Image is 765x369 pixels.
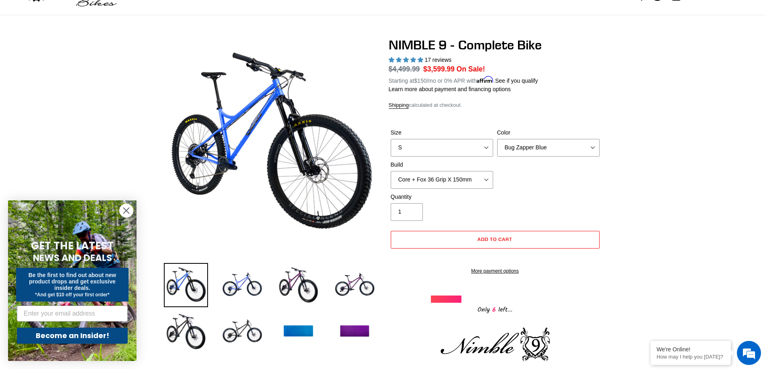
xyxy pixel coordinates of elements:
input: Enter your email address [17,306,128,322]
label: Size [391,128,493,137]
span: NEWS AND DEALS [33,251,112,264]
a: See if you qualify - Learn more about Affirm Financing (opens in modal) [495,77,538,84]
img: Load image into Gallery viewer, NIMBLE 9 - Complete Bike [220,263,264,307]
div: We're Online! [657,346,725,353]
span: Be the first to find out about new product drops and get exclusive insider deals. [29,272,116,291]
span: 17 reviews [424,57,451,63]
img: Load image into Gallery viewer, NIMBLE 9 - Complete Bike [164,263,208,307]
button: Close dialog [119,204,133,218]
h1: NIMBLE 9 - Complete Bike [389,37,602,53]
div: Minimize live chat window [132,4,151,23]
span: Add to cart [477,236,512,242]
span: GET THE LATEST [31,239,114,253]
a: Shipping [389,102,409,109]
a: More payment options [391,267,600,275]
span: $3,599.99 [423,65,455,73]
label: Color [497,128,600,137]
span: 4.88 stars [389,57,425,63]
div: Navigation go back [9,44,21,56]
span: We're online! [47,101,111,182]
div: Chat with us now [54,45,147,55]
span: On Sale! [457,64,485,74]
img: Load image into Gallery viewer, NIMBLE 9 - Complete Bike [276,310,320,354]
div: Only left... [431,303,559,315]
img: Load image into Gallery viewer, NIMBLE 9 - Complete Bike [220,310,264,354]
span: Affirm [477,76,494,83]
p: How may I help you today? [657,354,725,360]
p: Starting at /mo or 0% APR with . [389,75,538,85]
img: Load image into Gallery viewer, NIMBLE 9 - Complete Bike [333,310,377,354]
button: Become an Insider! [17,328,128,344]
textarea: Type your message and hit 'Enter' [4,219,153,247]
label: Quantity [391,193,493,201]
img: Load image into Gallery viewer, NIMBLE 9 - Complete Bike [276,263,320,307]
span: 6 [490,305,498,315]
button: Add to cart [391,231,600,249]
img: Load image into Gallery viewer, NIMBLE 9 - Complete Bike [333,263,377,307]
img: Load image into Gallery viewer, NIMBLE 9 - Complete Bike [164,310,208,354]
div: calculated at checkout. [389,101,602,109]
a: Learn more about payment and financing options [389,86,511,92]
img: d_696896380_company_1647369064580_696896380 [26,40,46,60]
span: $150 [414,77,426,84]
label: Build [391,161,493,169]
span: *And get $10 off your first order* [35,292,109,298]
s: $4,499.99 [389,65,420,73]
